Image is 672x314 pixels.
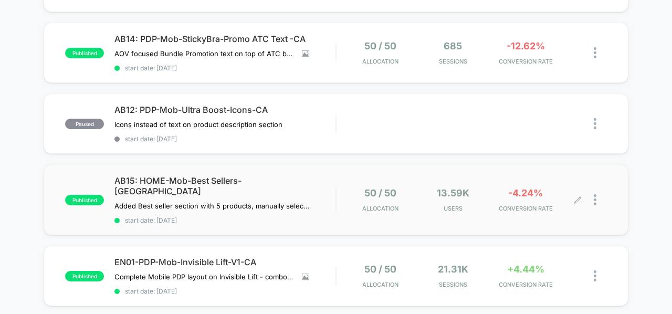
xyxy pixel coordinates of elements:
span: published [65,271,104,281]
span: EN01-PDP-Mob-Invisible Lift-V1-CA [114,257,335,267]
span: CONVERSION RATE [492,58,559,65]
span: Allocation [362,281,398,288]
span: Sessions [419,281,487,288]
span: Icons instead of text on product description section [114,120,282,129]
span: 685 [444,40,462,51]
span: Allocation [362,205,398,212]
span: AB15: HOME-Mob-Best Sellers-[GEOGRAPHIC_DATA] [114,175,335,196]
img: close [594,118,596,129]
img: close [594,270,596,281]
span: AB14: PDP-Mob-StickyBra-Promo ATC Text -CA [114,34,335,44]
span: 50 / 50 [364,40,396,51]
span: +4.44% [507,264,544,275]
span: 21.31k [438,264,468,275]
span: Added Best seller section with 5 products, manually selected, right after the banner. [114,202,309,210]
span: -12.62% [507,40,545,51]
span: 13.59k [437,187,469,198]
span: 50 / 50 [364,187,396,198]
span: -4.24% [508,187,543,198]
span: start date: [DATE] [114,216,335,224]
span: paused [65,119,104,129]
img: close [594,47,596,58]
span: published [65,48,104,58]
span: start date: [DATE] [114,64,335,72]
span: start date: [DATE] [114,287,335,295]
img: close [594,194,596,205]
span: AB12: PDP-Mob-Ultra Boost-Icons-CA [114,104,335,115]
span: start date: [DATE] [114,135,335,143]
span: Allocation [362,58,398,65]
span: 50 / 50 [364,264,396,275]
span: CONVERSION RATE [492,281,559,288]
span: Complete Mobile PDP layout on Invisible Lift - combo Bleame and new layout sections. [114,273,294,281]
span: published [65,195,104,205]
span: CONVERSION RATE [492,205,559,212]
span: AOV focused Bundle Promotion text on top of ATC button that links to the Sticky Bra BundleAdded t... [114,49,294,58]
span: Sessions [419,58,487,65]
span: Users [419,205,487,212]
